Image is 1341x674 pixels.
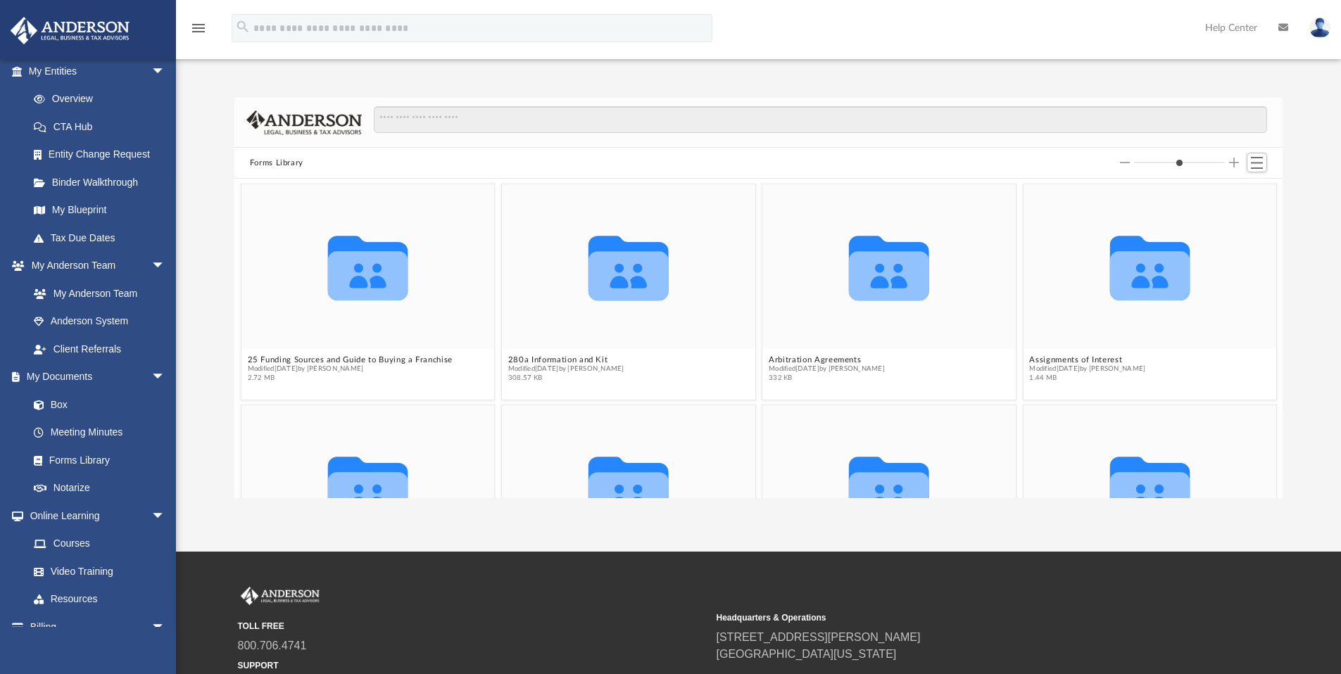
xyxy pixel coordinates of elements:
[374,106,1267,133] input: Search files and folders
[20,557,172,585] a: Video Training
[1029,374,1145,383] span: 1.44 MB
[769,364,885,374] span: Modified [DATE] by [PERSON_NAME]
[20,141,187,169] a: Entity Change Request
[151,57,180,86] span: arrow_drop_down
[20,168,187,196] a: Binder Walkthrough
[508,374,624,383] span: 308.57 KB
[717,611,1185,624] small: Headquarters & Operations
[190,27,207,37] a: menu
[20,85,187,113] a: Overview
[20,307,180,336] a: Anderson System
[20,474,180,502] a: Notarize
[1120,158,1130,167] button: Decrease column size
[235,19,251,34] i: search
[234,179,1283,499] div: grid
[508,355,624,364] button: 280a Information and Kit
[10,252,180,280] a: My Anderson Teamarrow_drop_down
[20,390,172,419] a: Box
[238,640,307,651] a: 800.706.4741
[247,355,453,364] button: 25 Funding Sources and Guide to Buying a Franchise
[1229,158,1239,167] button: Increase column size
[10,613,187,641] a: Billingarrow_drop_down
[247,374,453,383] span: 2.72 MB
[250,157,303,170] button: Forms Library
[6,17,134,44] img: Anderson Advisors Platinum Portal
[190,20,207,37] i: menu
[717,631,921,643] a: [STREET_ADDRESS][PERSON_NAME]
[10,57,187,85] a: My Entitiesarrow_drop_down
[717,648,897,660] a: [GEOGRAPHIC_DATA][US_STATE]
[20,446,172,474] a: Forms Library
[10,502,180,530] a: Online Learningarrow_drop_down
[769,374,885,383] span: 332 KB
[238,620,707,632] small: TOLL FREE
[20,113,187,141] a: CTA Hub
[1029,364,1145,374] span: Modified [DATE] by [PERSON_NAME]
[151,613,180,642] span: arrow_drop_down
[20,419,180,447] a: Meeting Minutes
[20,335,180,363] a: Client Referrals
[20,224,187,252] a: Tax Due Dates
[247,364,453,374] span: Modified [DATE] by [PERSON_NAME]
[769,355,885,364] button: Arbitration Agreements
[238,587,322,605] img: Anderson Advisors Platinum Portal
[20,279,172,307] a: My Anderson Team
[238,659,707,672] small: SUPPORT
[20,196,180,224] a: My Blueprint
[20,530,180,558] a: Courses
[20,585,180,613] a: Resources
[1029,355,1145,364] button: Assignments of Interest
[1247,153,1268,172] button: Switch to List View
[151,363,180,392] span: arrow_drop_down
[508,364,624,374] span: Modified [DATE] by [PERSON_NAME]
[1134,158,1225,167] input: Column size
[1309,18,1330,38] img: User Pic
[10,363,180,391] a: My Documentsarrow_drop_down
[151,502,180,530] span: arrow_drop_down
[151,252,180,281] span: arrow_drop_down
